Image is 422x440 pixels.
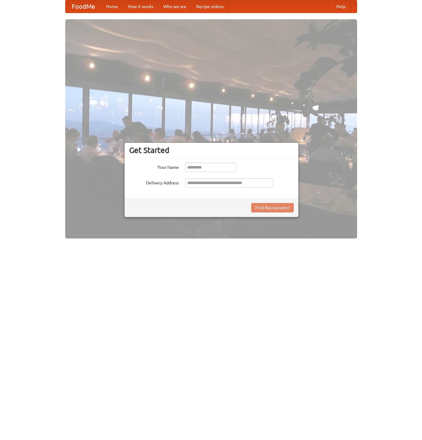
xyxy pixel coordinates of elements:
[158,0,191,13] a: Who we are
[129,146,294,155] h3: Get Started
[66,0,101,13] a: FoodMe
[101,0,123,13] a: Home
[251,203,294,212] button: Find Restaurants!
[331,0,351,13] a: Help
[129,163,179,170] label: Your Name
[123,0,158,13] a: How it works
[129,178,179,186] label: Delivery Address
[191,0,229,13] a: Recipe videos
